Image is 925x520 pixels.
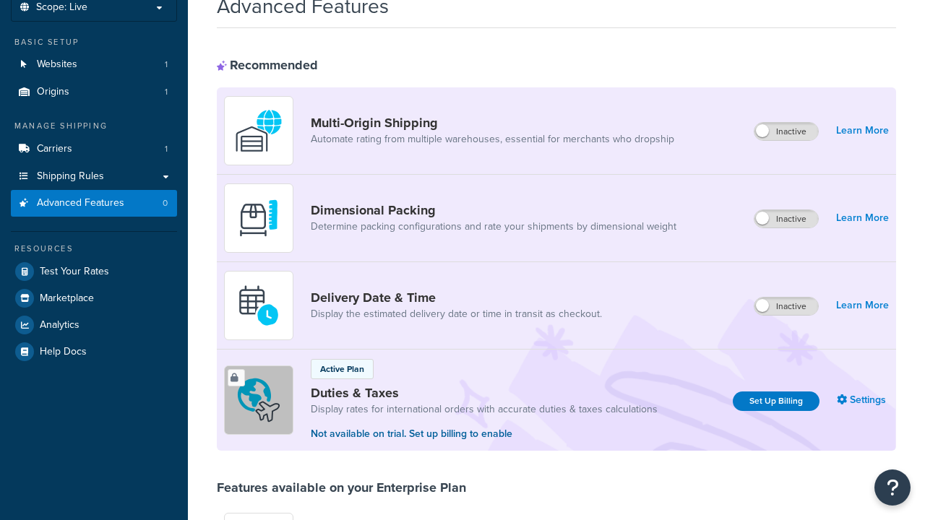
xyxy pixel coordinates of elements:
span: Scope: Live [36,1,87,14]
li: Advanced Features [11,190,177,217]
a: Shipping Rules [11,163,177,190]
span: 1 [165,58,168,71]
div: Recommended [217,57,318,73]
p: Not available on trial. Set up billing to enable [311,426,658,442]
span: Help Docs [40,346,87,358]
a: Help Docs [11,339,177,365]
a: Advanced Features0 [11,190,177,217]
a: Analytics [11,312,177,338]
span: Carriers [37,143,72,155]
a: Test Your Rates [11,259,177,285]
label: Inactive [754,210,818,227]
a: Duties & Taxes [311,385,658,401]
a: Display the estimated delivery date or time in transit as checkout. [311,307,602,321]
li: Origins [11,79,177,105]
span: 1 [165,86,168,98]
p: Active Plan [320,363,364,376]
span: Marketplace [40,292,94,305]
span: Advanced Features [37,197,124,209]
label: Inactive [754,298,818,315]
a: Websites1 [11,51,177,78]
a: Learn More [836,295,889,316]
a: Automate rating from multiple warehouses, essential for merchants who dropship [311,132,674,147]
img: DTVBYsAAAAAASUVORK5CYII= [233,193,284,243]
img: WatD5o0RtDAAAAAElFTkSuQmCC [233,105,284,156]
span: Origins [37,86,69,98]
button: Open Resource Center [874,469,911,506]
a: Carriers1 [11,136,177,162]
a: Learn More [836,121,889,141]
a: Marketplace [11,285,177,311]
a: Set Up Billing [733,391,819,411]
a: Dimensional Packing [311,202,676,218]
span: 0 [163,197,168,209]
img: gfkeb5ejjkALwAAAABJRU5ErkJggg== [233,280,284,331]
a: Multi-Origin Shipping [311,115,674,131]
div: Manage Shipping [11,120,177,132]
li: Websites [11,51,177,78]
span: Websites [37,58,77,71]
a: Delivery Date & Time [311,290,602,305]
li: Carriers [11,136,177,162]
span: Test Your Rates [40,266,109,278]
span: Analytics [40,319,79,331]
a: Settings [837,390,889,410]
span: 1 [165,143,168,155]
label: Inactive [754,123,818,140]
a: Display rates for international orders with accurate duties & taxes calculations [311,402,658,417]
div: Features available on your Enterprise Plan [217,480,466,495]
a: Learn More [836,208,889,228]
div: Resources [11,243,177,255]
a: Origins1 [11,79,177,105]
div: Basic Setup [11,36,177,48]
span: Shipping Rules [37,170,104,183]
a: Determine packing configurations and rate your shipments by dimensional weight [311,220,676,234]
